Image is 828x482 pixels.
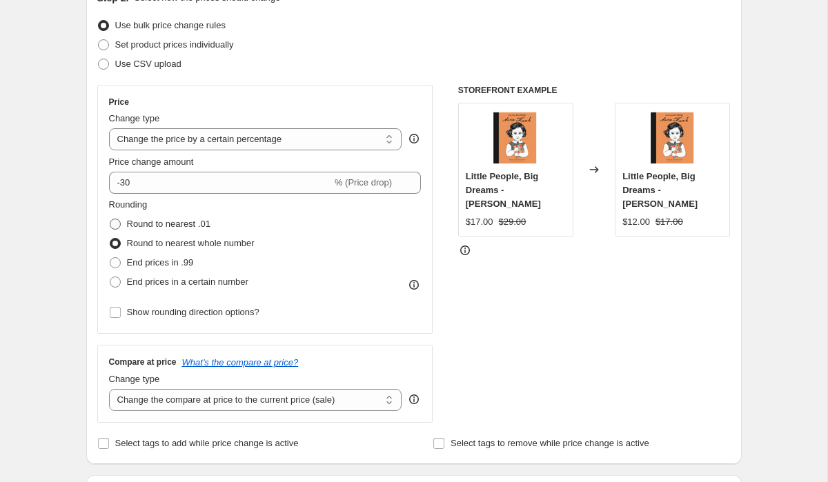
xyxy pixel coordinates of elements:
strike: $29.00 [499,215,526,229]
h3: Price [109,97,129,108]
div: help [407,392,421,406]
img: 8_e5b12204-5547-41ef-913b-e2c1b2816120_80x.png [645,110,700,165]
strike: $17.00 [655,215,683,229]
span: Select tags to remove while price change is active [451,438,649,448]
span: End prices in .99 [127,257,194,268]
div: help [407,132,421,145]
span: Rounding [109,199,148,210]
div: $17.00 [466,215,493,229]
span: Change type [109,113,160,123]
h6: STOREFRONT EXAMPLE [458,85,731,96]
span: Little People, Big Dreams - [PERSON_NAME] [466,171,541,209]
span: End prices in a certain number [127,277,248,287]
span: Select tags to add while price change is active [115,438,299,448]
span: Little People, Big Dreams - [PERSON_NAME] [622,171,698,209]
span: Show rounding direction options? [127,307,259,317]
span: Use CSV upload [115,59,181,69]
span: Set product prices individually [115,39,234,50]
span: Use bulk price change rules [115,20,226,30]
span: Round to nearest whole number [127,238,255,248]
button: What's the compare at price? [182,357,299,368]
input: -15 [109,172,332,194]
img: 8_e5b12204-5547-41ef-913b-e2c1b2816120_80x.png [488,110,543,165]
h3: Compare at price [109,357,177,368]
span: Round to nearest .01 [127,219,210,229]
span: % (Price drop) [335,177,392,188]
div: $12.00 [622,215,650,229]
span: Change type [109,374,160,384]
span: Price change amount [109,157,194,167]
